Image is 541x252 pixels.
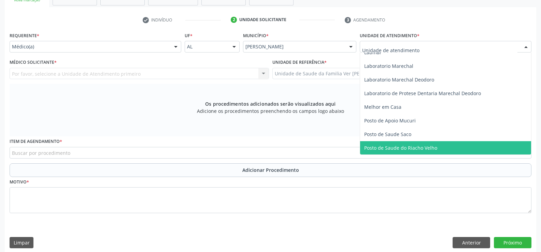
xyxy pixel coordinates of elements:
span: Adicionar Procedimento [242,166,299,174]
span: AL [187,43,226,50]
label: Médico Solicitante [10,57,57,68]
span: Laboratorio Marechal Deodoro [364,76,434,83]
span: [PERSON_NAME] [245,43,342,50]
label: Requerente [10,30,39,41]
span: Médico(a) [12,43,167,50]
span: Posto de Saude Saco [364,131,411,137]
span: Laboratorio Marechal [364,63,413,69]
label: Unidade de atendimento [360,30,419,41]
label: Município [243,30,269,41]
span: Posto de Apoio Mucuri [364,117,416,124]
button: Adicionar Procedimento [10,163,531,177]
span: Adicione os procedimentos preenchendo os campos logo abaixo [197,107,344,115]
span: Melhor em Casa [364,104,401,110]
label: Motivo [10,177,29,188]
label: UF [185,30,193,41]
span: Os procedimentos adicionados serão visualizados aqui [205,100,336,107]
span: Laboratorio de Protese Dentaria Marechal Deodoro [364,90,481,97]
div: Unidade solicitante [239,17,286,23]
button: Próximo [494,237,531,249]
input: Unidade de atendimento [362,43,517,57]
span: Posto de Saude do Riacho Velho [364,145,437,151]
span: Labmar [364,49,382,56]
button: Anterior [453,237,490,249]
label: Item de agendamento [10,136,62,147]
div: 2 [231,17,237,23]
span: Buscar por procedimento [12,149,70,157]
label: Unidade de referência [272,57,327,68]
